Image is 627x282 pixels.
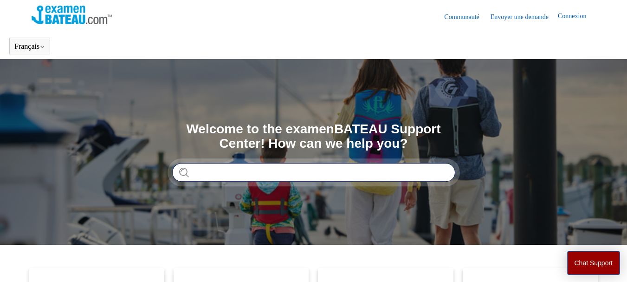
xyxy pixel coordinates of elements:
button: Français [14,42,45,51]
a: Communauté [444,12,488,22]
img: Page d’accueil du Centre d’aide Examen Bateau [32,6,112,24]
input: Rechercher [172,163,455,182]
button: Chat Support [567,251,621,275]
a: Envoyer une demande [491,12,558,22]
a: Connexion [558,11,595,22]
h1: Welcome to the examenBATEAU Support Center! How can we help you? [172,122,455,151]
